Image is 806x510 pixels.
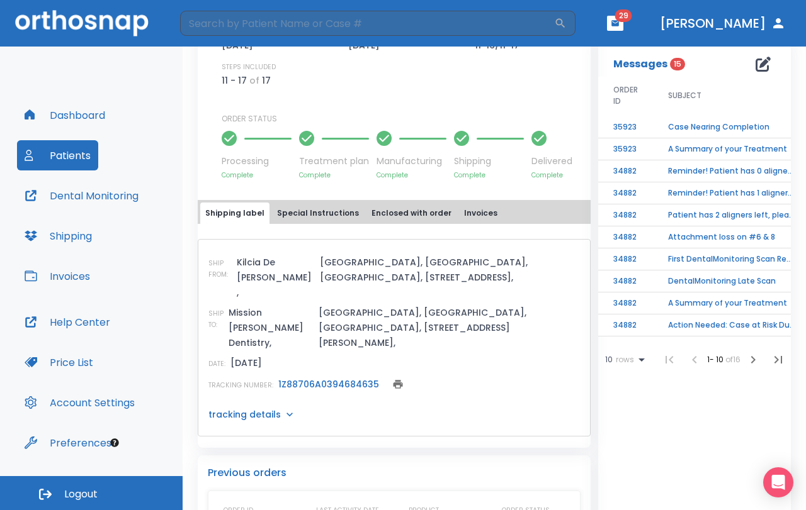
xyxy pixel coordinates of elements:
button: Patients [17,140,98,170]
button: Preferences [17,428,119,458]
img: Orthosnap [15,10,149,36]
span: ORDER ID [613,84,638,107]
p: Previous orders [208,465,581,480]
button: [PERSON_NAME] [655,12,791,35]
p: Complete [454,170,524,180]
p: Manufacturing [377,155,446,168]
p: Delivered [531,155,572,168]
p: [GEOGRAPHIC_DATA], [GEOGRAPHIC_DATA], [GEOGRAPHIC_DATA], [STREET_ADDRESS][PERSON_NAME], [319,305,580,350]
button: Help Center [17,307,118,337]
td: 35923 [598,138,653,160]
button: Shipping [17,221,99,251]
button: print [389,375,407,393]
p: SHIP FROM: [208,258,232,280]
button: Shipping label [200,202,270,224]
button: Dashboard [17,100,113,130]
span: 10 [605,355,613,364]
button: Enclosed with order [366,202,457,224]
div: Open Intercom Messenger [763,467,793,497]
button: Price List [17,347,101,377]
span: 15 [670,58,685,70]
div: tabs [200,202,588,224]
p: Complete [531,170,572,180]
button: Invoices [17,261,98,291]
span: 1 - 10 [707,354,725,365]
td: 34882 [598,248,653,270]
p: Shipping [454,155,524,168]
p: of [249,73,259,88]
p: tracking details [208,408,281,421]
p: [GEOGRAPHIC_DATA], [GEOGRAPHIC_DATA], [GEOGRAPHIC_DATA], [STREET_ADDRESS], [320,255,580,285]
span: rows [613,355,634,364]
p: STEPS INCLUDED [222,62,276,73]
p: SHIP TO: [208,308,224,331]
span: SUBJECT [668,90,701,101]
td: 34882 [598,204,653,226]
p: Complete [299,170,369,180]
td: 34882 [598,226,653,248]
p: Treatment plan [299,155,369,168]
td: 35923 [598,116,653,138]
td: 34882 [598,160,653,182]
p: 11 - 17 [222,73,247,88]
td: 34882 [598,292,653,314]
span: 29 [615,9,632,22]
td: 34882 [598,182,653,204]
p: Complete [377,170,446,180]
button: Invoices [459,202,502,224]
p: Kilcia De [PERSON_NAME] , [237,255,314,300]
div: Tooltip anchor [109,437,120,448]
span: Logout [64,487,98,501]
p: 17 [262,73,271,88]
button: Dental Monitoring [17,180,146,211]
p: DATE: [208,358,225,370]
p: Processing [222,155,292,168]
p: Complete [222,170,292,180]
p: TRACKING NUMBER: [208,380,273,391]
p: ORDER STATUS [222,113,582,125]
a: 1Z88706A0394684635 [278,378,379,391]
td: 34882 [598,270,653,292]
td: 34882 [598,314,653,336]
button: Special Instructions [272,202,364,224]
button: Account Settings [17,387,142,418]
span: of 16 [725,354,741,365]
p: [DATE] [230,355,262,370]
p: Mission [PERSON_NAME] Dentistry, [229,305,314,350]
p: Messages [613,57,667,72]
input: Search by Patient Name or Case # [180,11,554,36]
